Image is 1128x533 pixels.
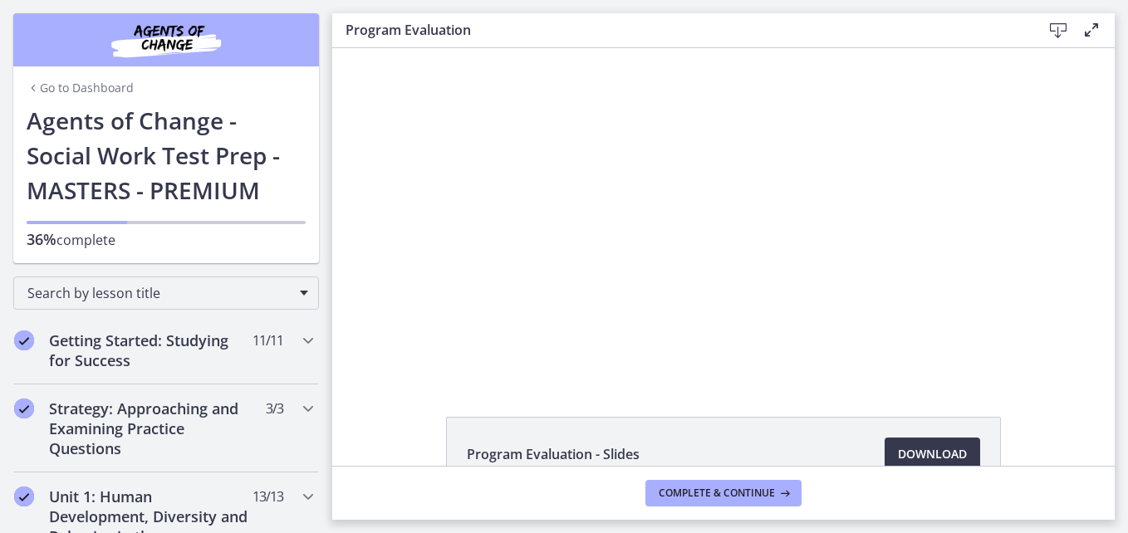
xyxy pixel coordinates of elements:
h2: Getting Started: Studying for Success [49,330,252,370]
h2: Strategy: Approaching and Examining Practice Questions [49,399,252,458]
span: 36% [27,229,56,249]
i: Completed [14,487,34,506]
h3: Program Evaluation [346,20,1015,40]
span: Program Evaluation - Slides [467,444,640,464]
i: Completed [14,399,34,418]
i: Completed [14,330,34,350]
span: 11 / 11 [253,330,283,350]
h1: Agents of Change - Social Work Test Prep - MASTERS - PREMIUM [27,103,306,208]
a: Go to Dashboard [27,80,134,96]
div: Search by lesson title [13,276,319,310]
span: 13 / 13 [253,487,283,506]
a: Download [885,438,980,471]
iframe: Video Lesson [332,48,1115,379]
button: Complete & continue [645,480,802,506]
span: Complete & continue [659,487,775,500]
span: Search by lesson title [27,284,292,302]
p: complete [27,229,306,250]
span: 3 / 3 [266,399,283,418]
img: Agents of Change Social Work Test Prep [66,20,266,60]
span: Download [898,444,967,464]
